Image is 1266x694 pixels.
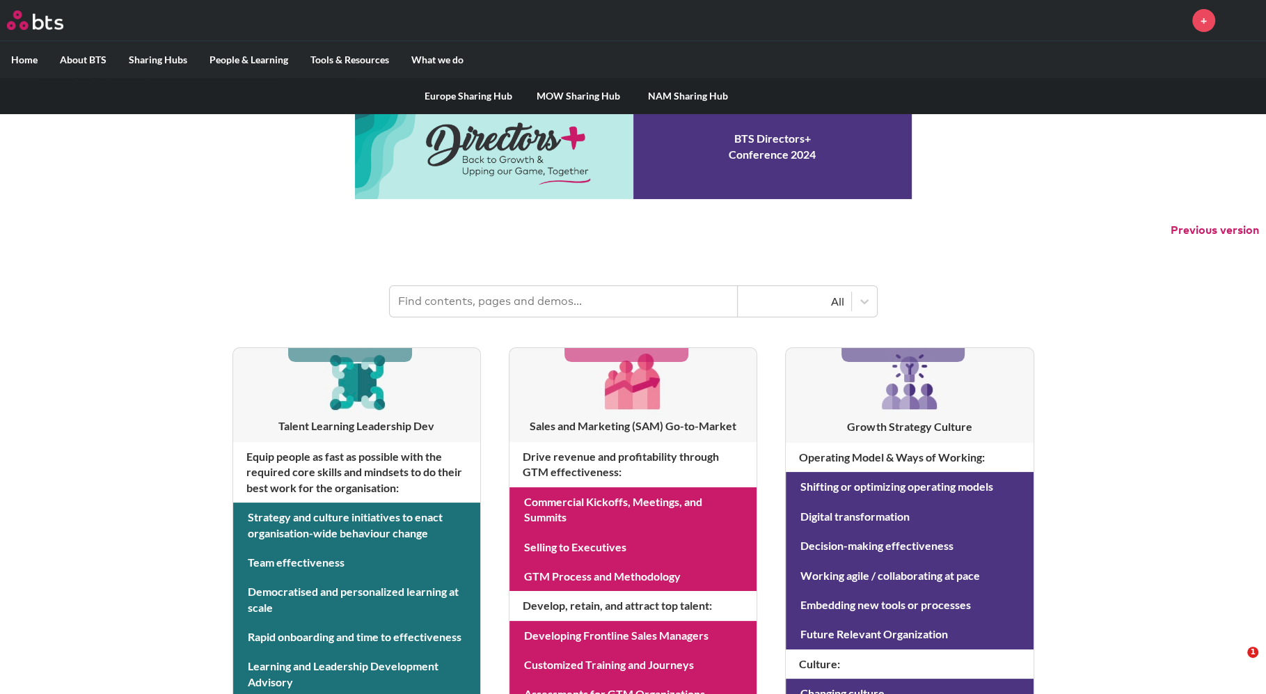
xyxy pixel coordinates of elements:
button: Previous version [1171,223,1259,238]
h4: Drive revenue and profitability through GTM effectiveness : [509,442,757,487]
a: Profile [1226,3,1259,37]
label: People & Learning [198,42,299,78]
img: BTS Logo [7,10,63,30]
label: What we do [400,42,475,78]
h3: Talent Learning Leadership Dev [233,418,480,434]
h3: Sales and Marketing (SAM) Go-to-Market [509,418,757,434]
input: Find contents, pages and demos... [390,286,738,317]
label: Sharing Hubs [118,42,198,78]
h4: Equip people as fast as possible with the required core skills and mindsets to do their best work... [233,442,480,503]
h4: Develop, retain, and attract top talent : [509,591,757,620]
a: Go home [7,10,89,30]
img: [object Object] [876,348,943,415]
h4: Operating Model & Ways of Working : [786,443,1033,472]
a: + [1192,9,1215,32]
label: Tools & Resources [299,42,400,78]
a: Conference 2024 [355,95,912,199]
h3: Growth Strategy Culture [786,419,1033,434]
img: Luciana de Camargo Pereira [1226,3,1259,37]
iframe: Intercom live chat [1219,647,1252,680]
img: [object Object] [600,348,666,414]
div: All [745,294,844,309]
h4: Culture : [786,649,1033,679]
label: About BTS [49,42,118,78]
span: 1 [1247,647,1258,658]
img: [object Object] [324,348,390,414]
